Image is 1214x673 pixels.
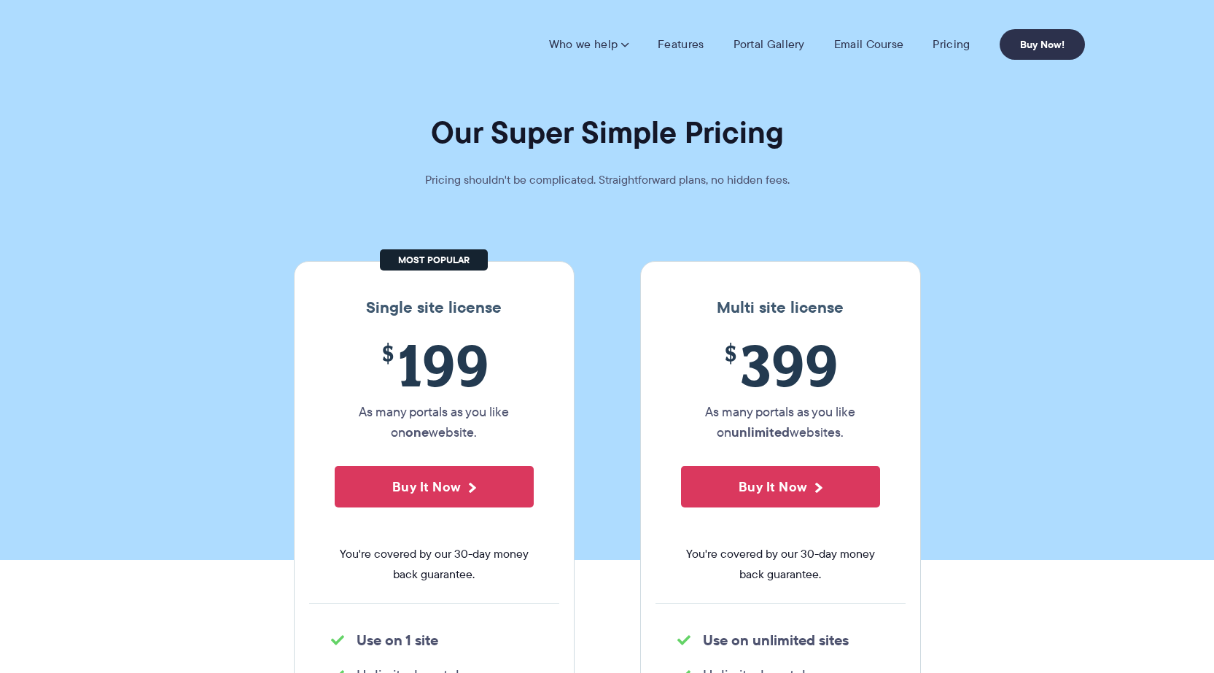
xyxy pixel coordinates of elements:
[335,402,534,443] p: As many portals as you like on website.
[734,37,805,52] a: Portal Gallery
[703,629,849,651] strong: Use on unlimited sites
[335,332,534,398] span: 199
[549,37,629,52] a: Who we help
[335,466,534,507] button: Buy It Now
[658,37,704,52] a: Features
[933,37,970,52] a: Pricing
[335,544,534,585] span: You're covered by our 30-day money back guarantee.
[655,298,906,317] h3: Multi site license
[405,422,429,442] strong: one
[357,629,438,651] strong: Use on 1 site
[681,466,880,507] button: Buy It Now
[1000,29,1085,60] a: Buy Now!
[309,298,559,317] h3: Single site license
[731,422,790,442] strong: unlimited
[681,544,880,585] span: You're covered by our 30-day money back guarantee.
[681,332,880,398] span: 399
[389,170,826,190] p: Pricing shouldn't be complicated. Straightforward plans, no hidden fees.
[834,37,904,52] a: Email Course
[681,402,880,443] p: As many portals as you like on websites.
